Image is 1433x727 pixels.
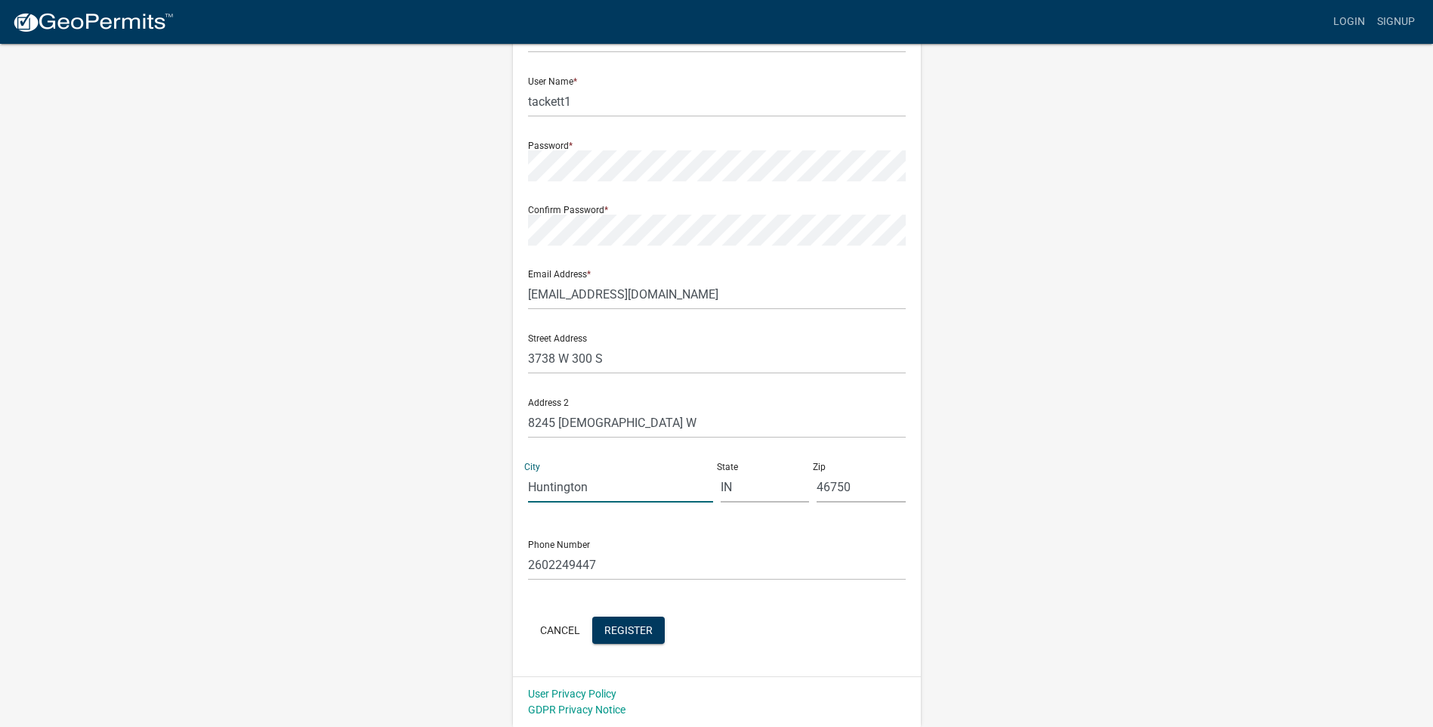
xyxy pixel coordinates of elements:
button: Cancel [528,617,592,644]
span: Register [604,623,653,636]
a: Signup [1371,8,1421,36]
a: GDPR Privacy Notice [528,704,625,716]
a: User Privacy Policy [528,688,616,700]
button: Register [592,617,665,644]
a: Login [1327,8,1371,36]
